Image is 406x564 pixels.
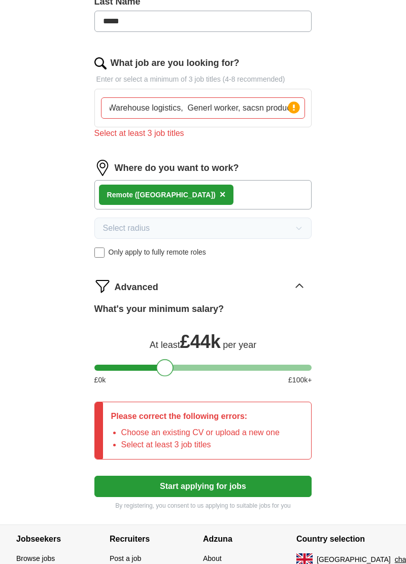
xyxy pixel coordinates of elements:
[94,375,106,385] span: £ 0 k
[94,248,105,258] input: Only apply to fully remote roles
[94,218,312,239] button: Select radius
[94,127,312,139] div: Select at least 3 job titles
[223,340,256,350] span: per year
[220,187,226,202] button: ×
[203,554,222,562] a: About
[94,501,312,510] p: By registering, you consent to us applying to suitable jobs for you
[288,375,312,385] span: £ 100 k+
[220,189,226,200] span: ×
[101,97,306,119] input: Type a job title and press enter
[94,278,111,294] img: filter
[180,331,221,352] span: £ 44k
[110,554,141,562] a: Post a job
[103,222,150,234] span: Select radius
[109,247,206,258] span: Only apply to fully remote roles
[94,302,224,316] label: What's your minimum salary?
[115,280,158,294] span: Advanced
[111,56,240,70] label: What job are you looking for?
[94,74,312,85] p: Enter or select a minimum of 3 job titles (4-8 recommended)
[115,161,239,175] label: Where do you want to work?
[111,410,280,422] p: Please correct the following errors:
[121,439,280,451] li: Select at least 3 job titles
[150,340,180,350] span: At least
[16,554,55,562] a: Browse jobs
[121,427,280,439] li: Choose an existing CV or upload a new one
[94,476,312,497] button: Start applying for jobs
[94,57,107,69] img: search.png
[107,190,216,200] div: Remote ([GEOGRAPHIC_DATA])
[296,525,390,553] h4: Country selection
[94,160,111,176] img: location.png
